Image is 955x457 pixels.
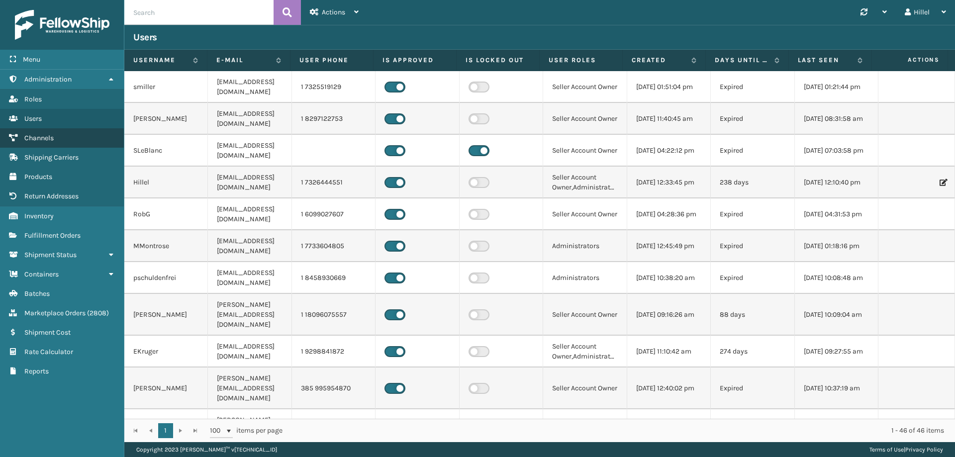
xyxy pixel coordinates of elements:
td: Hillel [124,167,208,198]
td: [DATE] 11:40:45 am [627,103,711,135]
td: Expired [711,198,794,230]
td: [EMAIL_ADDRESS][DOMAIN_NAME] [208,167,291,198]
td: Expired [711,367,794,409]
td: Expired [711,230,794,262]
td: [DATE] 01:51:04 pm [627,71,711,103]
td: 385 995954870 [292,367,376,409]
h3: Users [133,31,157,43]
td: 88 days [711,294,794,336]
span: Users [24,114,42,123]
td: [EMAIL_ADDRESS][DOMAIN_NAME] [208,230,291,262]
label: Is Locked Out [466,56,530,65]
td: [EMAIL_ADDRESS][DOMAIN_NAME] [208,262,291,294]
td: [PERSON_NAME][EMAIL_ADDRESS][DOMAIN_NAME] [208,294,291,336]
td: [DATE] 09:49:00 am [795,409,878,451]
td: 1 7326444551 [292,167,376,198]
td: pschuldenfrei [124,262,208,294]
td: [DATE] 10:09:04 am [795,294,878,336]
td: Administrators [543,262,627,294]
span: items per page [210,423,283,438]
td: [DATE] 12:45:49 pm [627,230,711,262]
td: RobG [124,198,208,230]
span: Inventory [24,212,54,220]
td: 1 7325519129 [292,71,376,103]
td: [DATE] 10:08:48 am [795,262,878,294]
td: 1 18096075557 [292,294,376,336]
label: User Roles [549,56,613,65]
span: Marketplace Orders [24,309,86,317]
label: E-mail [216,56,271,65]
td: [PERSON_NAME][EMAIL_ADDRESS][DOMAIN_NAME] [208,409,291,451]
td: [DATE] 10:38:20 am [627,262,711,294]
td: smiller [124,71,208,103]
td: Expired [711,135,794,167]
td: Administrators [543,230,627,262]
td: [DATE] 04:31:53 pm [795,198,878,230]
td: 274 days [711,336,794,367]
td: [PERSON_NAME] [124,367,208,409]
td: Seller Account Owner,Administrators [543,167,627,198]
td: [DATE] 12:40:02 pm [627,367,711,409]
td: [DATE] 08:31:58 am [795,103,878,135]
label: Days until password expires [715,56,769,65]
td: 1 8458930669 [292,262,376,294]
td: [DATE] 01:21:44 pm [795,71,878,103]
span: Shipment Cost [24,328,71,337]
span: Shipment Status [24,251,77,259]
td: Seller Account Owner,Administrators [543,336,627,367]
td: Seller Account Owner [543,71,627,103]
td: [DATE] 10:44:20 am [627,409,711,451]
td: EKruger [124,336,208,367]
label: Created [632,56,686,65]
label: Last Seen [798,56,853,65]
span: Rate Calculator [24,348,73,356]
td: [DATE] 04:22:12 pm [627,135,711,167]
span: Menu [23,55,40,64]
td: Expired [711,71,794,103]
p: Copyright 2023 [PERSON_NAME]™ v [TECHNICAL_ID] [136,442,277,457]
div: | [869,442,943,457]
span: Batches [24,289,50,298]
td: [DATE] 10:37:19 am [795,367,878,409]
td: Seller Account Owner [543,198,627,230]
td: [DATE] 09:16:26 am [627,294,711,336]
td: [DATE] 12:33:45 pm [627,167,711,198]
span: Roles [24,95,42,103]
td: Seller Account Owner [543,103,627,135]
td: Expired [711,103,794,135]
td: [PERSON_NAME] [124,409,208,451]
span: Channels [24,134,54,142]
td: [EMAIL_ADDRESS][DOMAIN_NAME] [208,103,291,135]
td: [DATE] 01:18:16 pm [795,230,878,262]
span: Products [24,173,52,181]
span: Return Addresses [24,192,79,200]
td: [DATE] 11:10:42 am [627,336,711,367]
td: 238 days [711,167,794,198]
td: 1 7733604805 [292,230,376,262]
a: Privacy Policy [905,446,943,453]
i: Edit [940,179,946,186]
td: [EMAIL_ADDRESS][DOMAIN_NAME] [208,336,291,367]
td: 313 days [711,409,794,451]
td: [PERSON_NAME][EMAIL_ADDRESS][DOMAIN_NAME] [208,367,291,409]
span: Reports [24,367,49,375]
label: Username [133,56,188,65]
td: 1 7326008882 [292,409,376,451]
td: Seller Account Owner,Administrators [543,409,627,451]
span: Actions [875,52,946,68]
div: 1 - 46 of 46 items [296,426,944,436]
span: Shipping Carriers [24,153,79,162]
td: [DATE] 07:03:58 pm [795,135,878,167]
span: Actions [322,8,345,16]
a: 1 [158,423,173,438]
td: Seller Account Owner [543,367,627,409]
img: logo [15,10,109,40]
label: User phone [299,56,364,65]
a: Terms of Use [869,446,904,453]
td: Seller Account Owner [543,135,627,167]
span: ( 2808 ) [87,309,109,317]
td: [EMAIL_ADDRESS][DOMAIN_NAME] [208,135,291,167]
td: Expired [711,262,794,294]
td: [EMAIL_ADDRESS][DOMAIN_NAME] [208,71,291,103]
td: Seller Account Owner [543,294,627,336]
